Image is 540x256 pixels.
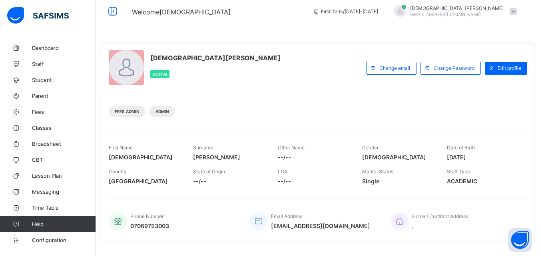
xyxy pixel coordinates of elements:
span: First Name [109,145,133,151]
span: session/term information [313,8,378,14]
span: Single [362,178,434,185]
span: Student [32,77,96,83]
span: [DEMOGRAPHIC_DATA] [PERSON_NAME] [410,5,504,11]
span: [PERSON_NAME] [193,154,265,161]
span: Time Table [32,204,96,211]
span: [DATE] [447,154,519,161]
span: --/-- [193,178,265,185]
span: Date of Birth [447,145,475,151]
span: Surname [193,145,213,151]
span: Email Address [271,213,302,219]
span: [DEMOGRAPHIC_DATA][PERSON_NAME] [150,54,281,62]
span: Country [109,169,127,175]
span: 07069753003 [130,222,169,229]
span: State of Origin [193,169,225,175]
span: Change Password [434,65,474,71]
span: Broadsheet [32,141,96,147]
span: Staff [32,61,96,67]
span: Phone Number [130,213,163,219]
span: Lesson Plan [32,173,96,179]
span: LGA [278,169,287,175]
span: Other Name [278,145,305,151]
span: --/-- [278,178,350,185]
span: Staff Type [447,169,470,175]
span: Messaging [32,189,96,195]
span: Parent [32,93,96,99]
span: Fees [32,109,96,115]
span: Active [152,72,167,77]
span: Edit profile [498,65,521,71]
button: Open asap [508,228,532,252]
div: ChristianaMomoh [386,5,521,18]
span: [EMAIL_ADDRESS][DOMAIN_NAME] [271,222,370,229]
span: Welcome [DEMOGRAPHIC_DATA] [132,8,231,16]
span: --/-- [278,154,350,161]
span: [DEMOGRAPHIC_DATA] [362,154,434,161]
span: , [412,222,468,229]
span: Home / Contract Address [412,213,468,219]
span: Gender [362,145,379,151]
span: Configuration [32,237,96,243]
span: Help [32,221,96,227]
span: [EMAIL_ADDRESS][DOMAIN_NAME] [410,12,481,17]
img: safsims [7,7,69,24]
span: Marital Status [362,169,393,175]
span: Classes [32,125,96,131]
span: [DEMOGRAPHIC_DATA] [109,154,181,161]
span: [GEOGRAPHIC_DATA] [109,178,181,185]
span: CBT [32,157,96,163]
span: Fees Admin [115,109,139,114]
span: Change email [379,65,410,71]
span: Dashboard [32,45,96,51]
span: Admin [155,109,169,114]
span: ACADEMIC [447,178,519,185]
